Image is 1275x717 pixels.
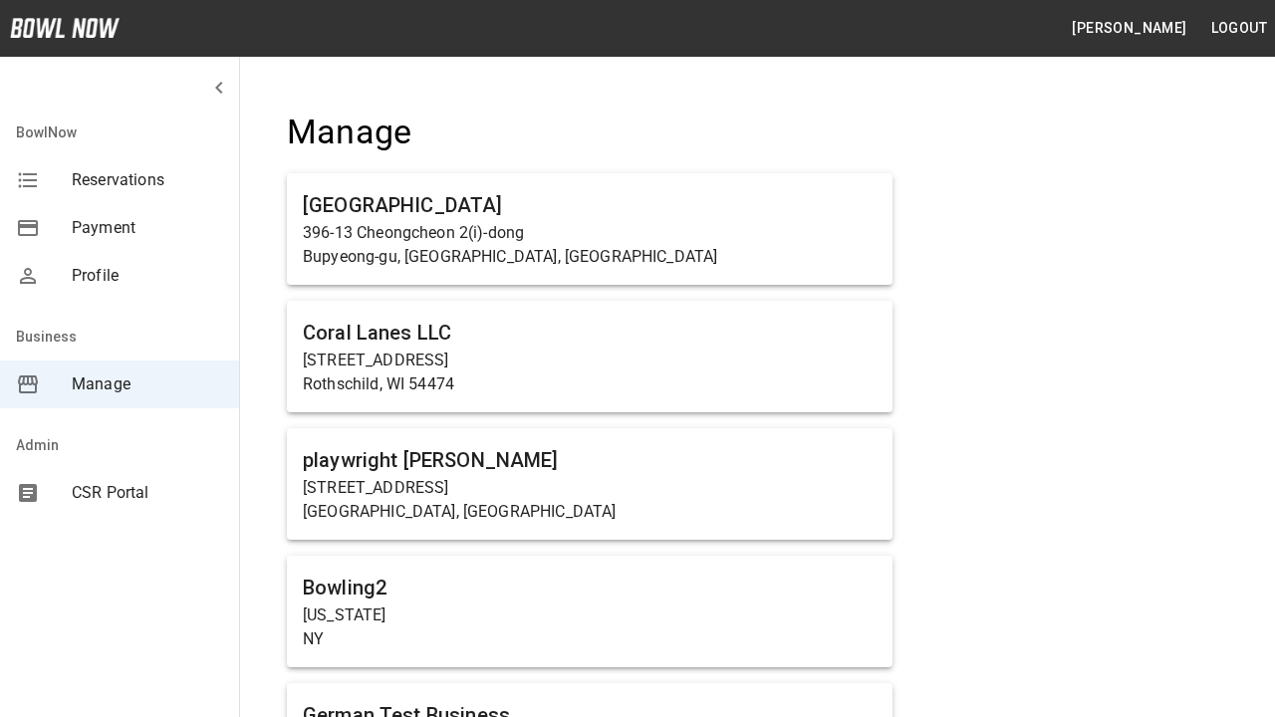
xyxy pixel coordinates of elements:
[72,481,223,505] span: CSR Portal
[1203,10,1275,47] button: Logout
[72,168,223,192] span: Reservations
[303,221,877,245] p: 396-13 Cheongcheon 2(i)-dong
[303,189,877,221] h6: [GEOGRAPHIC_DATA]
[287,112,892,153] h4: Manage
[303,317,877,349] h6: Coral Lanes LLC
[10,18,120,38] img: logo
[72,372,223,396] span: Manage
[303,444,877,476] h6: playwright [PERSON_NAME]
[72,216,223,240] span: Payment
[303,372,877,396] p: Rothschild, WI 54474
[303,349,877,372] p: [STREET_ADDRESS]
[303,627,877,651] p: NY
[303,500,877,524] p: [GEOGRAPHIC_DATA], [GEOGRAPHIC_DATA]
[303,476,877,500] p: [STREET_ADDRESS]
[303,245,877,269] p: Bupyeong-gu, [GEOGRAPHIC_DATA], [GEOGRAPHIC_DATA]
[1064,10,1194,47] button: [PERSON_NAME]
[303,572,877,603] h6: Bowling2
[72,264,223,288] span: Profile
[303,603,877,627] p: [US_STATE]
